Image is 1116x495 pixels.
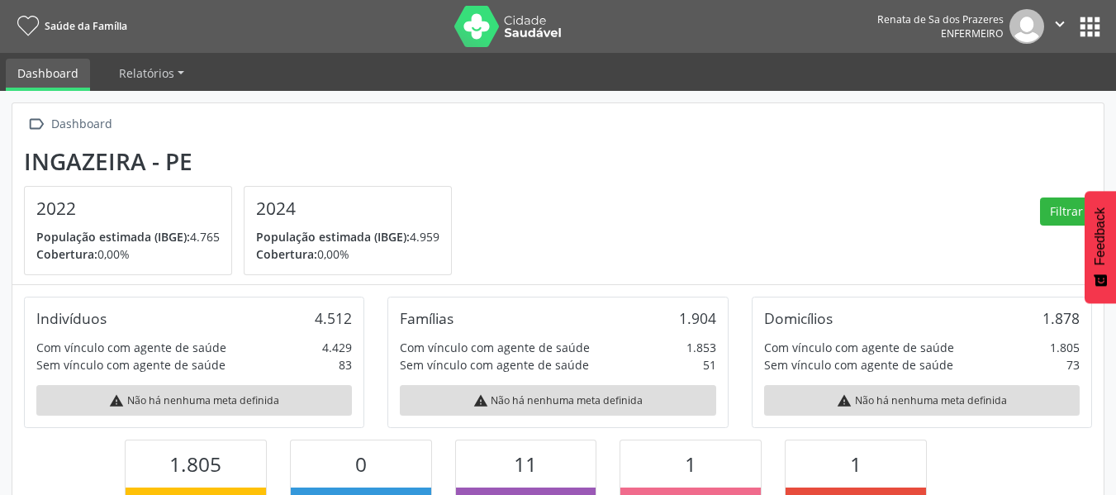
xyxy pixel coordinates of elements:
div: 1.853 [686,339,716,356]
div: Com vínculo com agente de saúde [764,339,954,356]
button: apps [1076,12,1104,41]
h4: 2024 [256,198,439,219]
div: Indivíduos [36,309,107,327]
i:  [1051,15,1069,33]
div: 1.805 [1050,339,1080,356]
a:  Dashboard [24,112,115,136]
div: Renata de Sa dos Prazeres [877,12,1004,26]
i: warning [109,393,124,408]
div: Não há nenhuma meta definida [36,385,352,416]
span: 1 [685,450,696,478]
div: 4.429 [322,339,352,356]
img: img [1009,9,1044,44]
div: Sem vínculo com agente de saúde [400,356,589,374]
p: 4.765 [36,228,220,245]
span: Saúde da Família [45,19,127,33]
span: População estimada (IBGE): [36,229,190,245]
div: 51 [703,356,716,374]
span: Cobertura: [36,246,97,262]
div: Ingazeira - PE [24,148,463,175]
div: Sem vínculo com agente de saúde [764,356,953,374]
i: warning [473,393,488,408]
a: Relatórios [107,59,196,88]
div: Não há nenhuma meta definida [400,385,715,416]
button:  [1044,9,1076,44]
p: 4.959 [256,228,439,245]
div: Com vínculo com agente de saúde [400,339,590,356]
a: Saúde da Família [12,12,127,40]
div: 1.878 [1042,309,1080,327]
div: Famílias [400,309,454,327]
button: Filtrar [1040,198,1092,226]
div: 1.904 [679,309,716,327]
div: Domicílios [764,309,833,327]
span: Cobertura: [256,246,317,262]
div: Dashboard [48,112,115,136]
h4: 2022 [36,198,220,219]
span: 1 [850,450,862,478]
span: 0 [355,450,367,478]
div: Com vínculo com agente de saúde [36,339,226,356]
p: 0,00% [36,245,220,263]
span: População estimada (IBGE): [256,229,410,245]
span: Enfermeiro [941,26,1004,40]
div: Sem vínculo com agente de saúde [36,356,226,374]
span: Relatórios [119,65,174,81]
div: 83 [339,356,352,374]
div: 4.512 [315,309,352,327]
div: 73 [1066,356,1080,374]
a: Dashboard [6,59,90,91]
div: Não há nenhuma meta definida [764,385,1080,416]
button: Feedback - Mostrar pesquisa [1085,191,1116,303]
i:  [24,112,48,136]
i: warning [837,393,852,408]
span: Feedback [1093,207,1108,265]
span: 1.805 [169,450,221,478]
p: 0,00% [256,245,439,263]
span: 11 [514,450,537,478]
